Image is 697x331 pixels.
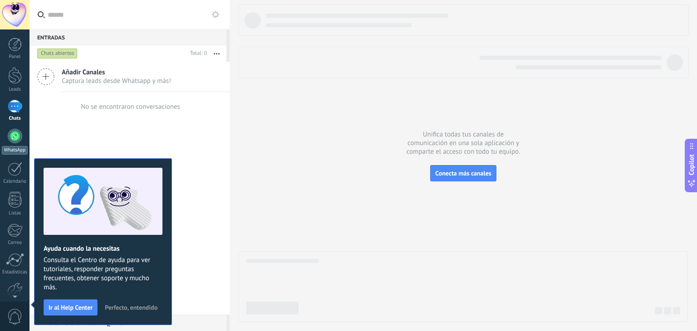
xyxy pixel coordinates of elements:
[2,269,28,275] div: Estadísticas
[2,179,28,185] div: Calendario
[81,102,180,111] div: No se encontraron conversaciones
[2,54,28,60] div: Panel
[187,49,207,58] div: Total: 0
[2,87,28,92] div: Leads
[430,165,496,181] button: Conecta más canales
[44,299,98,316] button: Ir al Help Center
[105,304,157,311] span: Perfecto, entendido
[62,68,171,77] span: Añadir Canales
[49,304,93,311] span: Ir al Help Center
[435,169,491,177] span: Conecta más canales
[2,146,28,155] div: WhatsApp
[62,77,171,85] span: Captura leads desde Whatsapp y más!
[2,240,28,246] div: Correo
[2,116,28,122] div: Chats
[44,256,162,292] span: Consulta el Centro de ayuda para ver tutoriales, responder preguntas frecuentes, obtener soporte ...
[101,301,162,314] button: Perfecto, entendido
[37,48,78,59] div: Chats abiertos
[2,210,28,216] div: Listas
[29,29,226,45] div: Entradas
[687,155,696,175] span: Copilot
[44,244,162,253] h2: Ayuda cuando la necesitas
